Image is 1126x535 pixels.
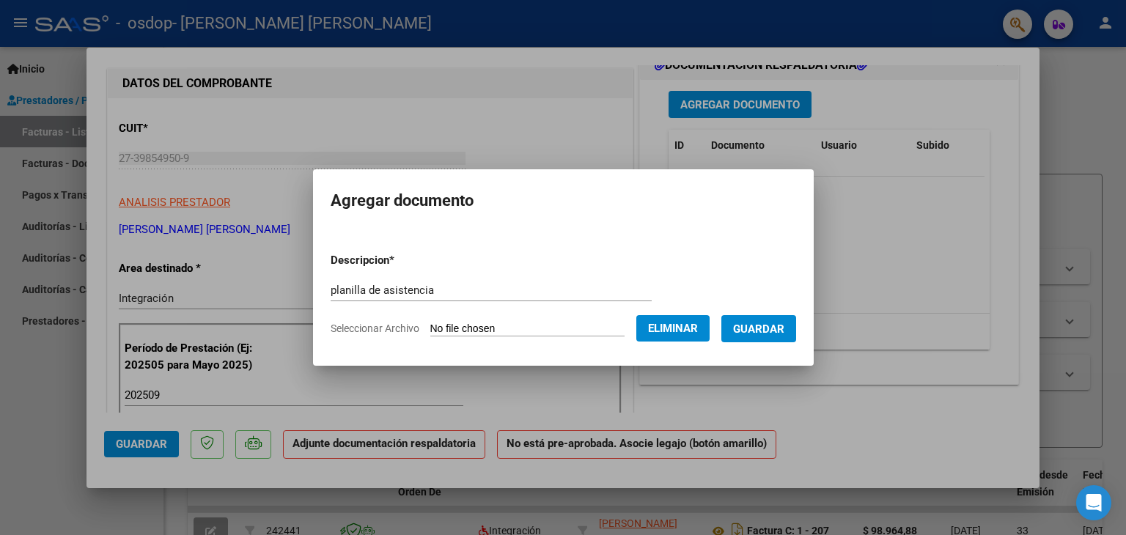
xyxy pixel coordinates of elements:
h2: Agregar documento [331,187,796,215]
span: Guardar [733,322,784,336]
p: Descripcion [331,252,471,269]
span: Seleccionar Archivo [331,322,419,334]
span: Eliminar [648,322,698,335]
button: Guardar [721,315,796,342]
button: Eliminar [636,315,710,342]
div: Open Intercom Messenger [1076,485,1111,520]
